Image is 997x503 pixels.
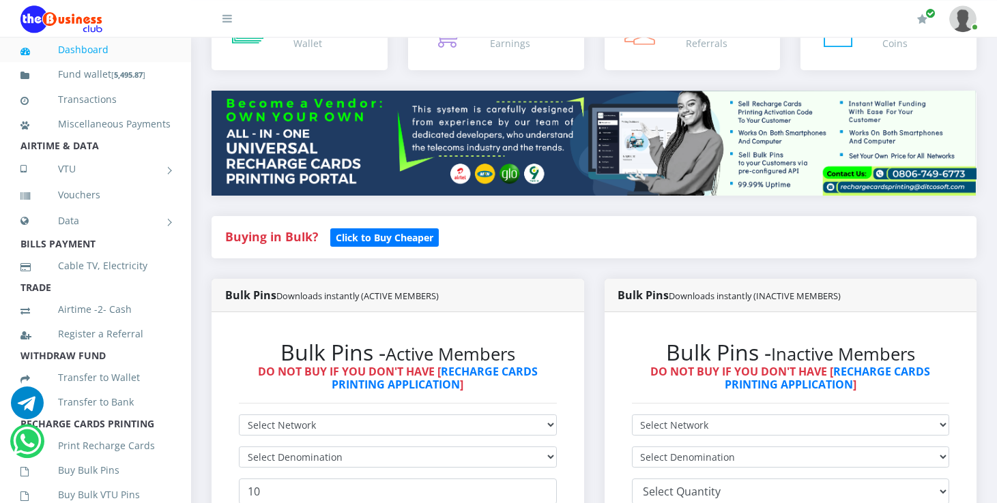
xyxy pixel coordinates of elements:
[276,290,439,302] small: Downloads instantly (ACTIVE MEMBERS)
[11,397,44,419] a: Chat for support
[20,250,171,281] a: Cable TV, Electricity
[949,5,977,32] img: User
[111,70,145,80] small: [ ]
[20,5,102,33] img: Logo
[20,294,171,325] a: Airtime -2- Cash
[771,342,915,366] small: Inactive Members
[882,36,908,50] div: Coins
[20,362,171,393] a: Transfer to Wallet
[293,36,336,50] div: Wallet
[925,8,936,18] span: Renew/Upgrade Subscription
[20,152,171,186] a: VTU
[20,318,171,350] a: Register a Referral
[20,455,171,486] a: Buy Bulk Pins
[20,179,171,211] a: Vouchers
[632,339,950,365] h2: Bulk Pins -
[212,91,977,196] img: multitenant_rcp.png
[20,108,171,140] a: Miscellaneous Payments
[618,288,841,303] strong: Bulk Pins
[239,339,557,365] h2: Bulk Pins -
[258,364,538,392] strong: DO NOT BUY IF YOU DON'T HAVE [ ]
[650,364,930,392] strong: DO NOT BUY IF YOU DON'T HAVE [ ]
[20,204,171,238] a: Data
[336,231,433,244] b: Click to Buy Cheaper
[13,435,41,457] a: Chat for support
[20,34,171,65] a: Dashboard
[917,14,927,25] i: Renew/Upgrade Subscription
[114,70,143,80] b: 5,495.87
[20,84,171,115] a: Transactions
[225,288,439,303] strong: Bulk Pins
[687,36,728,50] div: Referrals
[669,290,841,302] small: Downloads instantly (INACTIVE MEMBERS)
[330,228,439,245] a: Click to Buy Cheaper
[20,59,171,91] a: Fund wallet[5,495.87]
[20,386,171,418] a: Transfer to Bank
[20,430,171,461] a: Print Recharge Cards
[225,228,318,245] strong: Buying in Bulk?
[386,342,515,366] small: Active Members
[332,364,538,392] a: RECHARGE CARDS PRINTING APPLICATION
[725,364,931,392] a: RECHARGE CARDS PRINTING APPLICATION
[490,36,569,50] div: Earnings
